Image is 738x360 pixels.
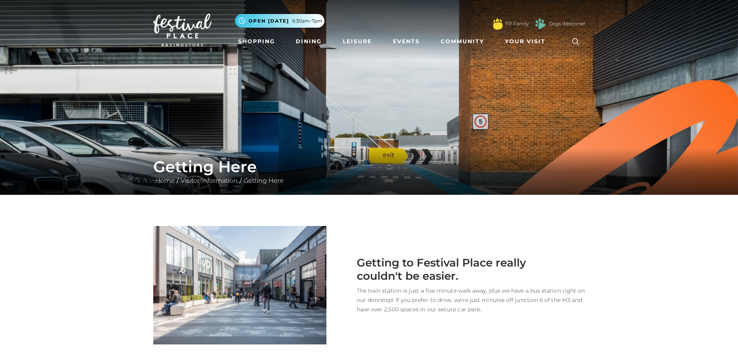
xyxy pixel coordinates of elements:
[153,157,585,176] h1: Getting Here
[153,14,212,46] img: Festival Place Logo
[338,256,533,282] h2: Getting to Festival Place really couldn't be easier.
[505,37,545,46] span: Your Visit
[340,34,375,49] a: Leisure
[249,18,289,25] span: Open [DATE]
[235,34,278,49] a: Shopping
[147,157,591,185] div: / /
[505,20,529,27] a: FP Family
[292,18,323,25] span: 9.30am-7pm
[153,177,177,184] a: Home
[502,34,552,49] a: Your Visit
[235,14,324,28] button: Open [DATE] 9.30am-7pm
[242,177,286,184] a: Getting Here
[179,177,240,184] a: Visitor Information
[438,34,487,49] a: Community
[293,34,325,49] a: Dining
[338,286,585,314] p: The train station is just a five minute walk away, plus we have a bus station right on our doorst...
[549,20,585,27] a: Dogs Welcome!
[390,34,423,49] a: Events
